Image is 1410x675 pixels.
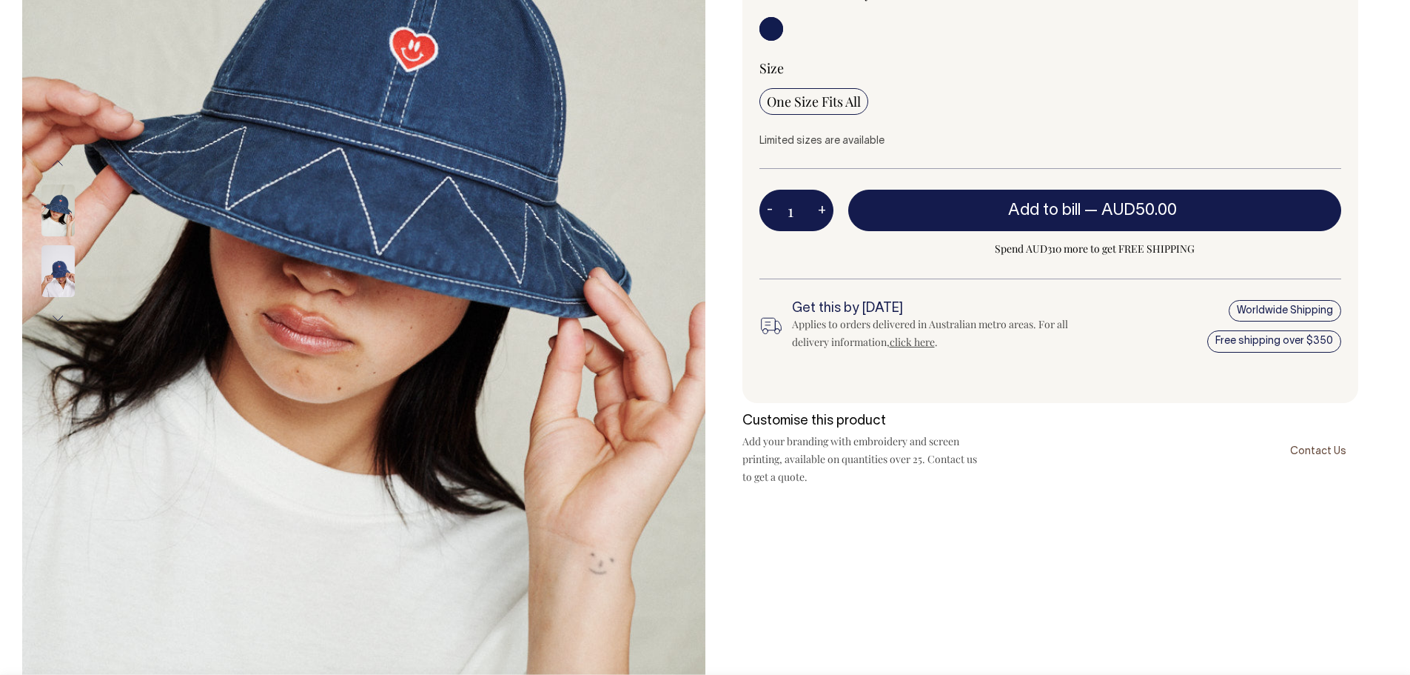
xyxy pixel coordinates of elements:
h6: Customise this product [742,414,979,429]
span: AUD50.00 [1101,203,1177,218]
h6: Get this by [DATE] [792,302,1078,316]
span: — [1084,203,1181,218]
button: Next [47,302,69,335]
button: Add to bill —AUD50.00 [848,190,1342,231]
button: + [810,196,833,225]
span: One Size Fits All [767,93,861,110]
button: - [759,196,780,225]
input: One Size Fits All [759,88,868,115]
img: indigo [41,184,75,236]
a: Contact Us [1278,433,1358,468]
p: Add your branding with embroidery and screen printing, available on quantities over 25. Contact u... [742,433,979,486]
span: Spend AUD310 more to get FREE SHIPPING [848,240,1342,258]
span: Limited sizes are available [759,136,884,146]
span: Add to bill [1008,203,1081,218]
div: Size [759,59,1342,77]
a: click here [890,335,935,349]
button: Previous [47,147,69,180]
div: Applies to orders delivered in Australian metro areas. For all delivery information, . [792,316,1078,351]
img: indigo [41,245,75,297]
